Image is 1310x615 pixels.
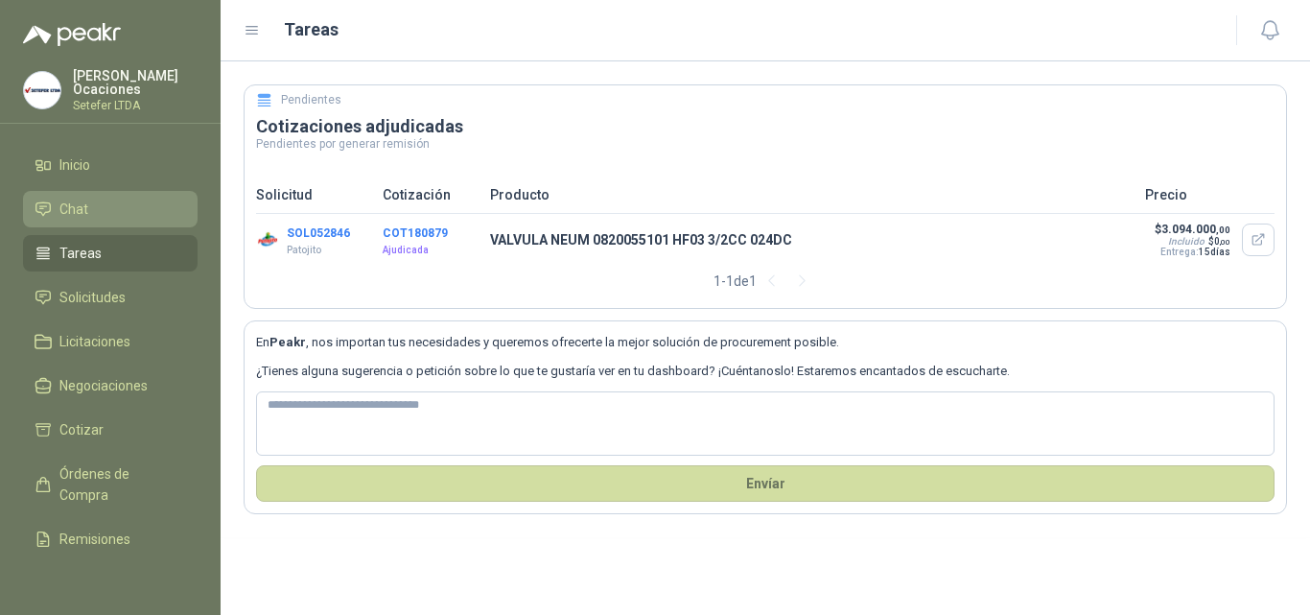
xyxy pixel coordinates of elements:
[23,456,198,513] a: Órdenes de Compra
[73,100,198,111] p: Setefer LTDA
[73,69,198,96] p: [PERSON_NAME] Ocaciones
[23,235,198,272] a: Tareas
[59,375,148,396] span: Negociaciones
[59,243,102,264] span: Tareas
[23,147,198,183] a: Inicio
[256,465,1275,502] button: Envíar
[59,287,126,308] span: Solicitudes
[256,362,1275,381] p: ¿Tienes alguna sugerencia o petición sobre lo que te gustaría ver en tu dashboard? ¡Cuéntanoslo! ...
[23,191,198,227] a: Chat
[59,419,104,440] span: Cotizar
[59,154,90,176] span: Inicio
[1145,184,1275,205] p: Precio
[256,228,279,251] img: Company Logo
[490,184,1134,205] p: Producto
[256,115,1275,138] h3: Cotizaciones adjudicadas
[59,529,130,550] span: Remisiones
[1155,223,1230,236] p: $
[23,412,198,448] a: Cotizar
[383,226,448,240] button: COT180879
[256,184,371,205] p: Solicitud
[287,243,350,258] p: Patojito
[256,138,1275,150] p: Pendientes por generar remisión
[1168,236,1205,247] div: Incluido
[1216,225,1230,235] span: ,00
[59,199,88,220] span: Chat
[59,463,179,506] span: Órdenes de Compra
[23,279,198,316] a: Solicitudes
[281,91,341,109] h5: Pendientes
[1208,236,1230,247] span: $
[383,184,479,205] p: Cotización
[256,333,1275,352] p: En , nos importan tus necesidades y queremos ofrecerte la mejor solución de procurement posible.
[23,367,198,404] a: Negociaciones
[269,335,306,349] b: Peakr
[1220,238,1230,247] span: ,00
[284,16,339,43] h1: Tareas
[23,23,121,46] img: Logo peakr
[713,266,818,296] div: 1 - 1 de 1
[1199,247,1230,257] span: 15 días
[23,323,198,360] a: Licitaciones
[1161,223,1230,236] span: 3.094.000
[1214,236,1230,247] span: 0
[23,565,198,602] a: Configuración
[383,243,479,258] p: Ajudicada
[490,229,1134,250] p: VALVULA NEUM 0820055101 HF03 3/2CC 024DC
[1155,247,1230,257] p: Entrega:
[287,226,350,240] button: SOL052846
[23,521,198,557] a: Remisiones
[24,72,60,108] img: Company Logo
[59,331,130,352] span: Licitaciones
